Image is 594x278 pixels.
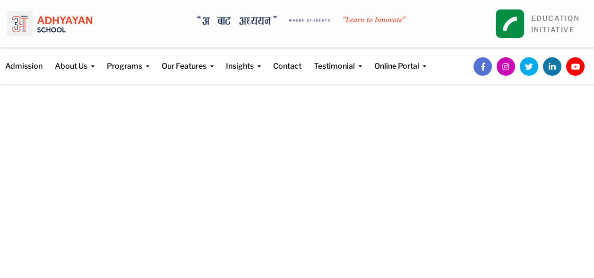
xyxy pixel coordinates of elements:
a: Programs [107,48,149,72]
img: A Bata Adhyayan where students learn to Innovate [198,16,405,26]
a: About Us [55,48,95,72]
a: EDUCATIONINITIATIVE [531,14,580,34]
a: Admission [5,48,43,72]
img: logo [7,7,92,40]
a: Our Features [162,48,214,72]
a: Online Portal [374,48,426,72]
a: Testimonial [314,48,362,72]
a: Contact [273,48,301,72]
a: Insights [226,48,261,72]
img: square_leapfrog [496,9,524,38]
